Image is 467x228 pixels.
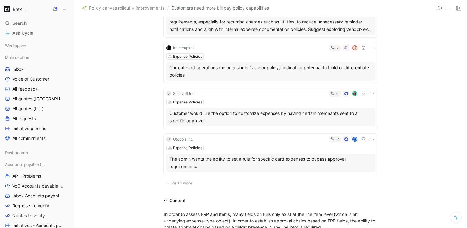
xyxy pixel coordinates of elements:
[166,91,171,96] div: C
[89,4,164,12] span: Policy canvas rollout + improvements
[12,96,65,102] span: All quotes ([GEOGRAPHIC_DATA])
[12,193,64,199] span: Inbox Accounts payable (AP)
[173,136,193,142] div: Utoppia Inc
[12,173,41,179] span: AP - Problems
[2,191,72,201] a: Inbox Accounts payable (AP)
[12,183,64,189] span: VoC Accounts payable (AP)
[2,181,72,191] a: VoC Accounts payable (AP)
[2,148,72,157] div: Dashboards
[2,201,72,210] a: Requests to verify
[169,11,372,33] div: Customers would benefit from the ability to exclude specific vendors from expense documentation r...
[12,86,38,92] span: All feedback
[2,124,72,133] a: Initiative pipeline
[169,64,372,79] div: Current card operations run on a single "vendor policy," indicating potential to build or differe...
[353,46,357,50] img: avatar
[173,99,202,105] div: Expense Policies
[173,53,202,60] div: Expense Policies
[5,150,28,156] span: Dashboards
[2,74,72,84] a: Voice of Customer
[2,211,72,220] a: Quotes to verify
[173,91,195,97] div: Salesloft,Inc.
[169,197,185,204] div: Content
[167,4,169,12] span: /
[4,6,10,12] img: Brex
[2,28,72,38] a: Ask Cycle
[5,43,26,49] span: Workspace
[164,179,194,187] button: Load 1 more
[12,203,49,209] span: Requests to verify
[353,92,357,96] img: avatar
[81,4,166,12] button: 🌱Policy canvas rollout + improvements
[173,45,193,51] div: Itrustcapital
[2,104,72,113] a: All quotes (List)
[2,160,72,169] div: Accounts payable (AP)
[2,41,72,50] div: Workspace
[2,114,72,123] a: All requests
[12,213,45,219] span: Quotes to verify
[2,171,72,181] a: AP - Problems
[12,19,27,27] span: Search
[2,5,30,14] button: BrexBrex
[5,54,29,61] span: Main section
[12,135,45,141] span: All commitments
[2,134,72,143] a: All commitments
[2,53,72,62] div: Main section
[353,137,357,141] div: A
[12,106,44,112] span: All quotes (List)
[2,53,72,143] div: Main sectionInboxVoice of CustomerAll feedbackAll quotes ([GEOGRAPHIC_DATA])All quotes (List)All ...
[2,148,72,159] div: Dashboards
[171,4,269,12] span: Customers need more bill pay policy capabilities
[169,155,372,170] div: The admin wants the ability to set a rule for specific card expenses to bypass approval requireme...
[170,181,192,186] span: Load 1 more
[173,145,202,151] div: Expense Policies
[12,125,46,132] span: Initiative pipeline
[2,65,72,74] a: Inbox
[2,84,72,94] a: All feedback
[2,19,72,28] div: Search
[13,6,22,12] h1: Brex
[12,76,49,82] span: Voice of Customer
[12,29,33,37] span: Ask Cycle
[5,161,46,167] span: Accounts payable (AP)
[166,45,171,50] img: logo
[161,197,188,204] div: Content
[12,66,24,72] span: Inbox
[82,6,87,10] img: 🌱
[166,137,171,142] div: M
[169,110,372,125] div: Customer would like the option to customize expenses by having certain merchants sent to a specif...
[2,94,72,103] a: All quotes ([GEOGRAPHIC_DATA])
[12,116,36,122] span: All requests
